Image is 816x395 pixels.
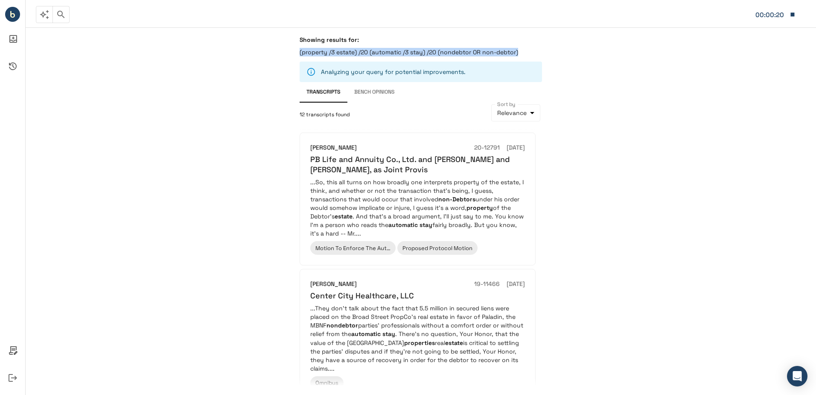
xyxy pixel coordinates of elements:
[300,48,542,56] p: (property /3 estate) /20 (automatic /3 stay) /20 (nondebtor OR non-debtor)
[310,291,414,301] h6: Center City Healthcare, LLC
[321,68,466,76] p: Analyzing your query for potential improvements .
[507,143,525,153] h6: [DATE]
[310,178,525,238] p: ...So, this all turns on how broadly one interprets property of the estate, I think, and whether ...
[402,245,472,252] span: Proposed Protocol Motion
[310,304,525,372] p: ...They don't talk about the fact that 5.5 million in secured liens were placed on the Broad Stre...
[310,143,357,153] h6: [PERSON_NAME]
[755,9,785,21] div: Matter: 446137.000001
[310,154,525,174] h6: PB Life and Annuity Co., Ltd. and [PERSON_NAME] and [PERSON_NAME], as Joint Provis
[300,36,542,44] h6: Showing results for:
[474,280,500,289] h6: 19-11466
[300,82,347,103] button: Transcripts
[491,104,540,121] div: Relevance
[315,245,419,252] span: Motion To Enforce The Automatic Stay
[474,143,500,153] h6: 20-12791
[351,330,381,338] em: automatic
[466,204,493,212] em: property
[445,339,463,347] em: estate
[507,280,525,289] h6: [DATE]
[326,321,358,329] em: nondebtor
[388,221,418,229] em: automatic
[335,212,353,220] em: estate
[787,366,807,386] div: Open Intercom Messenger
[310,280,357,289] h6: [PERSON_NAME]
[497,100,516,108] label: Sort by
[404,339,435,347] em: properties
[751,6,800,24] button: Matter: 446137.000001
[382,330,395,338] em: stay
[420,221,432,229] em: stay
[315,379,338,386] span: Omnibus
[347,82,402,103] button: Bench Opinions
[438,195,475,203] em: non-Debtors
[300,111,350,119] span: 12 transcripts found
